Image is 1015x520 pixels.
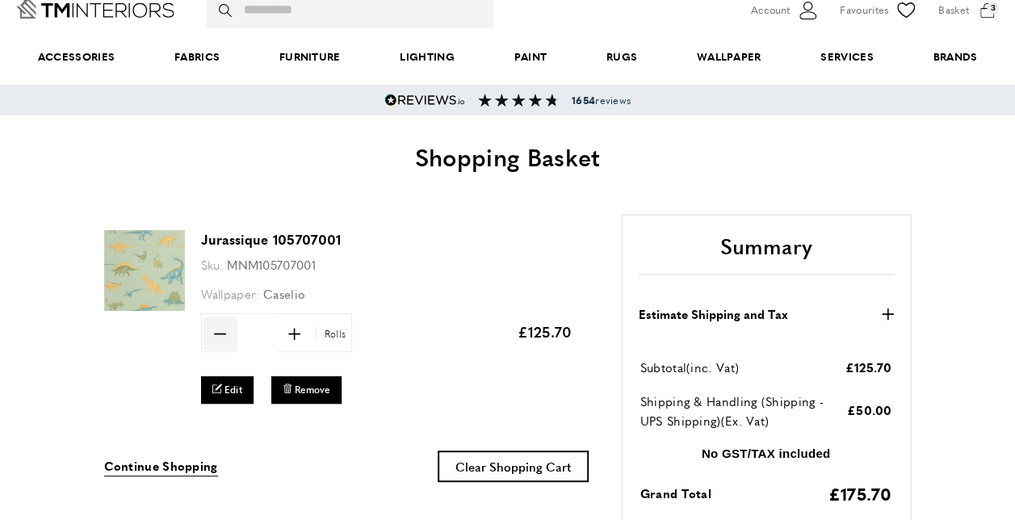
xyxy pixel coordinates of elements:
[145,32,250,82] a: Fabrics
[104,457,218,474] span: Continue Shopping
[484,32,577,82] a: Paint
[250,32,370,82] a: Furniture
[224,383,242,396] span: Edit
[316,326,350,342] span: Rolls
[201,256,224,273] span: Sku:
[104,300,185,313] a: Jurassique 105707001
[572,93,595,107] strong: 1654
[271,376,342,403] button: Remove Jurassique 105707001
[263,285,305,302] span: Caselio
[8,32,145,82] span: Accessories
[384,94,465,107] img: Reviews.io 5 stars
[478,94,559,107] img: Reviews section
[791,32,903,82] a: Services
[201,230,342,249] a: Jurassique 105707001
[639,232,894,275] h2: Summary
[438,451,589,482] button: Clear Shopping Cart
[640,359,686,375] span: Subtotal
[667,32,791,82] a: Wallpaper
[845,359,891,375] span: £125.70
[903,32,1007,82] a: Brands
[104,230,185,311] img: Jurassique 105707001
[720,412,769,429] span: (Ex. Vat)
[639,304,894,324] button: Estimate Shipping and Tax
[577,32,667,82] a: Rugs
[751,2,790,19] span: Account
[840,2,888,19] span: Favourites
[828,481,891,505] span: £175.70
[370,32,484,82] a: Lighting
[686,359,739,375] span: (inc. Vat)
[295,383,330,396] span: Remove
[702,447,831,460] strong: No GST/TAX included
[640,392,824,429] span: Shipping & Handling (Shipping - UPS Shipping)
[640,484,711,501] span: Grand Total
[227,256,316,273] span: MNM105707001
[415,139,601,174] span: Shopping Basket
[201,376,254,403] a: Edit Jurassique 105707001
[847,401,892,418] span: £50.00
[572,94,631,107] span: reviews
[104,456,218,476] a: Continue Shopping
[517,321,572,342] span: £125.70
[201,285,260,302] span: Wallpaper:
[639,304,788,324] strong: Estimate Shipping and Tax
[455,458,571,475] span: Clear Shopping Cart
